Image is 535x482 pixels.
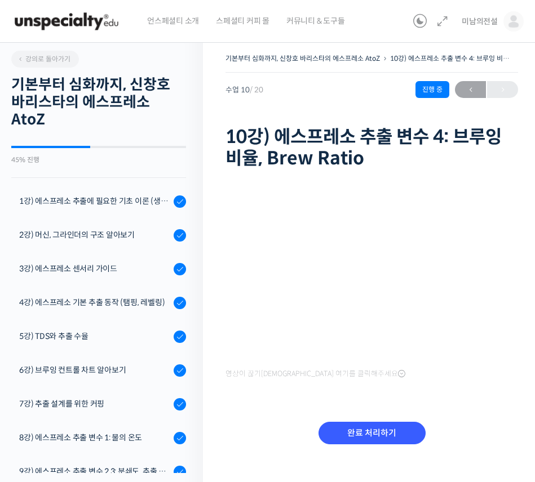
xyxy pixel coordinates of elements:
a: ←이전 [455,81,486,98]
div: 2강) 머신, 그라인더의 구조 알아보기 [19,229,170,241]
a: 강의로 돌아가기 [11,51,79,68]
div: 진행 중 [415,81,449,98]
a: 기본부터 심화까지, 신창호 바리스타의 에스프레소 AtoZ [226,54,380,63]
h1: 10강) 에스프레소 추출 변수 4: 브루잉 비율, Brew Ratio [226,126,518,169]
span: ← [455,82,486,97]
div: 4강) 에스프레소 기본 추출 동작 (탬핑, 레벨링) [19,296,170,309]
div: 5강) TDS와 추출 수율 [19,330,170,342]
span: 수업 10 [226,86,263,93]
span: / 20 [250,85,263,95]
span: 미남의전설 [462,16,498,26]
div: 3강) 에스프레소 센서리 가이드 [19,262,170,275]
h2: 기본부터 심화까지, 신창호 바리스타의 에스프레소 AtoZ [11,76,186,129]
div: 1강) 에스프레소 추출에 필요한 기초 이론 (생두, 가공, 로스팅) [19,195,170,207]
div: 6강) 브루잉 컨트롤 차트 알아보기 [19,364,170,376]
div: 7강) 추출 설계를 위한 커핑 [19,398,170,410]
div: 8강) 에스프레소 추출 변수 1: 물의 온도 [19,431,170,444]
span: 강의로 돌아가기 [17,55,70,63]
div: 9강) 에스프레소 추출 변수 2,3: 분쇄도, 추출 시간 [19,465,170,477]
div: 45% 진행 [11,157,186,163]
span: 영상이 끊기[DEMOGRAPHIC_DATA] 여기를 클릭해주세요 [226,369,405,378]
input: 완료 처리하기 [319,422,426,445]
